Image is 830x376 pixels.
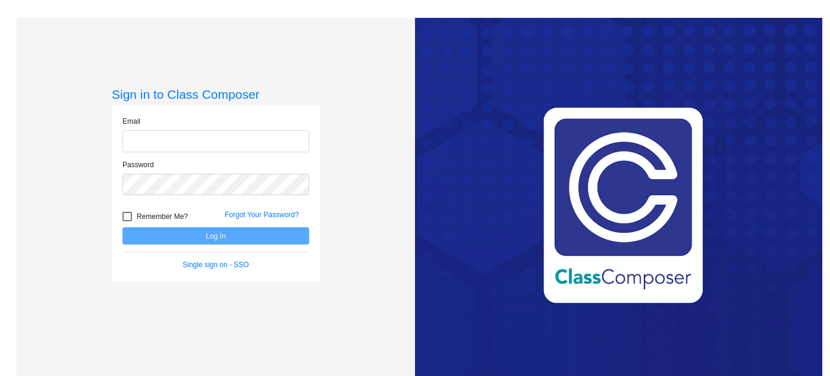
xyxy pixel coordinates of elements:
[122,227,309,245] button: Log In
[137,209,188,224] span: Remember Me?
[225,211,299,219] a: Forgot Your Password?
[183,261,249,269] a: Single sign on - SSO
[122,159,154,170] label: Password
[112,87,320,102] h3: Sign in to Class Composer
[122,116,140,127] label: Email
